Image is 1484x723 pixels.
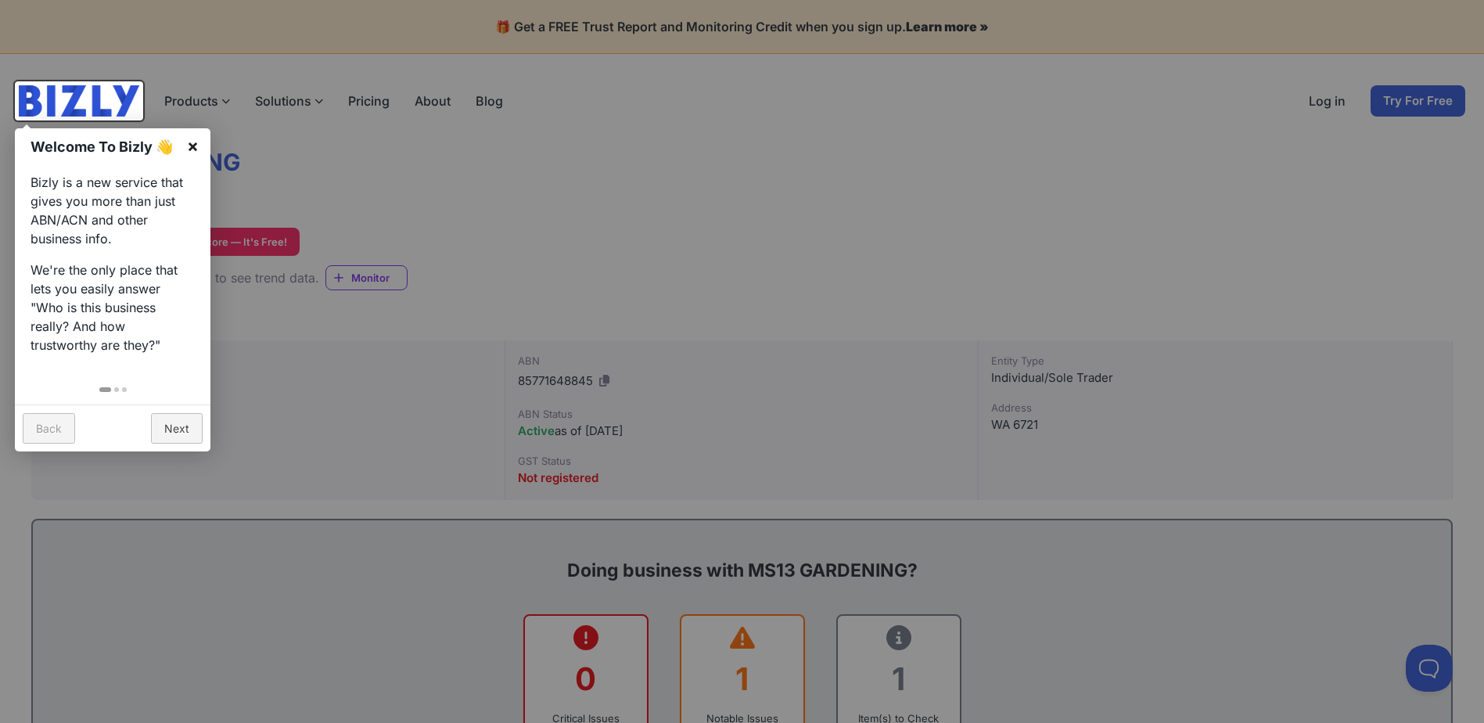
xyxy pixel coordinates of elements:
p: We're the only place that lets you easily answer "Who is this business really? And how trustworth... [31,261,195,354]
p: Bizly is a new service that gives you more than just ABN/ACN and other business info. [31,173,195,248]
a: × [175,128,210,164]
a: Next [151,413,203,444]
a: Back [23,413,75,444]
h1: Welcome To Bizly 👋 [31,136,178,157]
